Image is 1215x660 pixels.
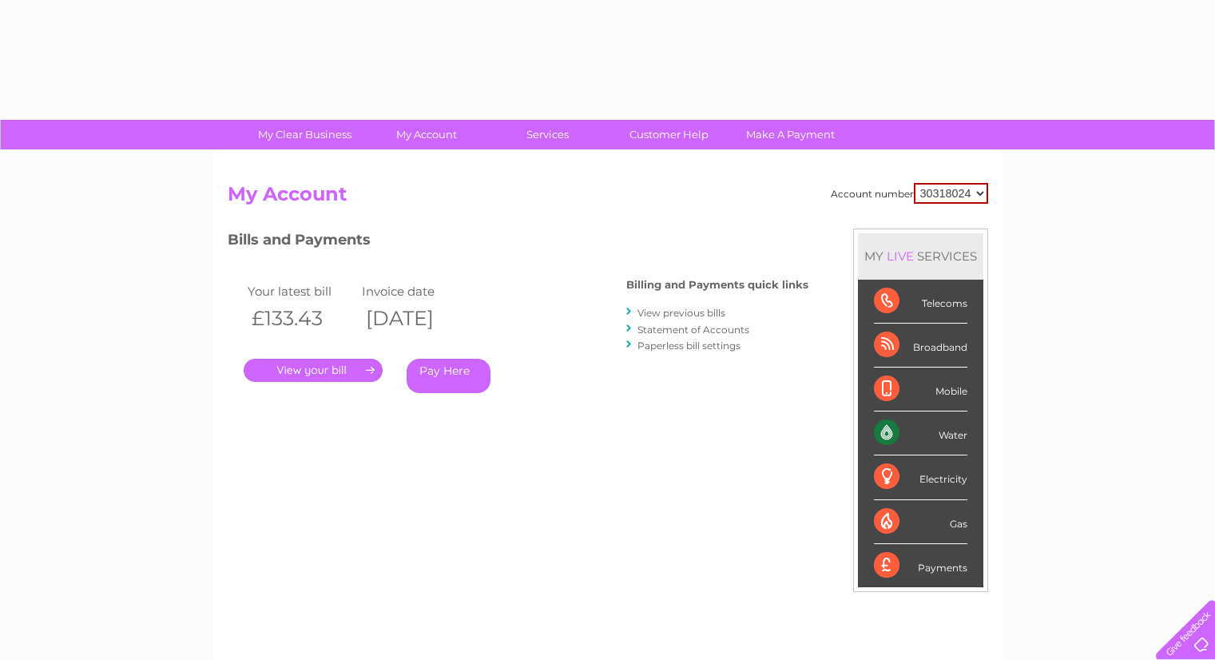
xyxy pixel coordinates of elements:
div: Mobile [874,368,967,412]
th: £133.43 [244,302,359,335]
a: Paperless bill settings [637,340,741,352]
div: LIVE [883,248,917,264]
div: Electricity [874,455,967,499]
h2: My Account [228,183,988,213]
a: Customer Help [603,120,735,149]
a: . [244,359,383,382]
a: Statement of Accounts [637,324,749,336]
div: Account number [831,183,988,204]
h3: Bills and Payments [228,229,808,256]
a: My Clear Business [239,120,371,149]
div: Water [874,412,967,455]
th: [DATE] [358,302,473,335]
h4: Billing and Payments quick links [626,279,808,291]
a: Services [482,120,613,149]
td: Your latest bill [244,280,359,302]
a: My Account [360,120,492,149]
div: Telecoms [874,280,967,324]
a: View previous bills [637,307,725,319]
div: MY SERVICES [858,233,983,279]
a: Make A Payment [725,120,856,149]
div: Gas [874,500,967,544]
div: Broadband [874,324,967,368]
div: Payments [874,544,967,587]
a: Pay Here [407,359,490,393]
td: Invoice date [358,280,473,302]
